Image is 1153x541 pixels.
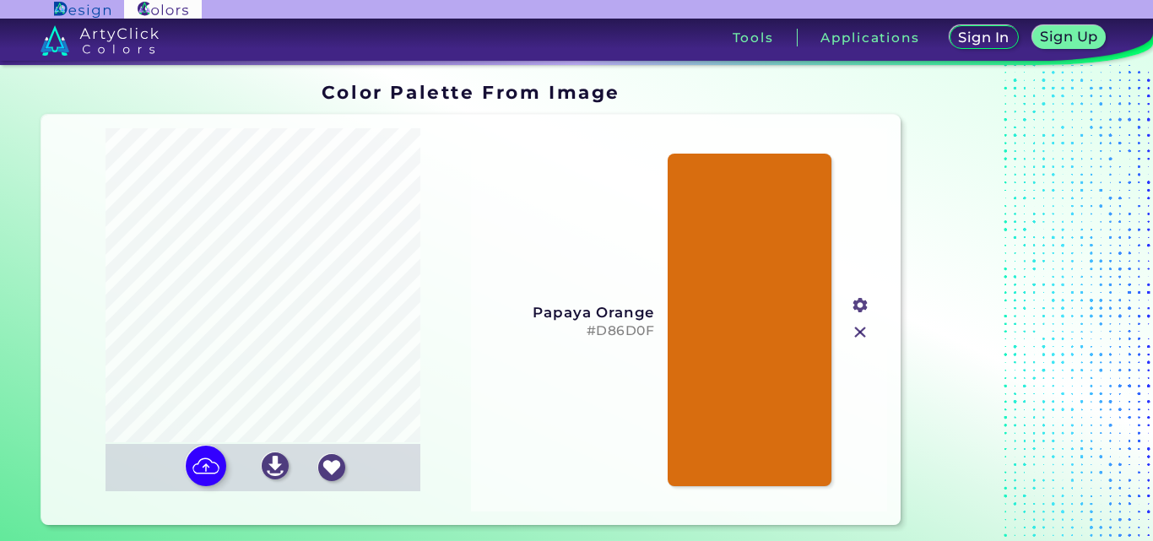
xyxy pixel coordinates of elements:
[262,452,289,479] img: icon_download_white.svg
[318,454,345,481] img: icon_favourite_white.svg
[907,76,1118,532] iframe: Advertisement
[849,322,871,344] img: icon_close.svg
[1042,30,1095,43] h5: Sign Up
[322,79,620,105] h1: Color Palette From Image
[733,31,774,44] h3: Tools
[820,31,919,44] h3: Applications
[961,31,1007,44] h5: Sign In
[482,304,654,321] h3: Papaya Orange
[1035,27,1102,49] a: Sign Up
[186,446,226,486] img: icon picture
[54,2,111,18] img: ArtyClick Design logo
[41,25,160,56] img: logo_artyclick_colors_white.svg
[482,323,654,339] h5: #D86D0F
[953,27,1015,49] a: Sign In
